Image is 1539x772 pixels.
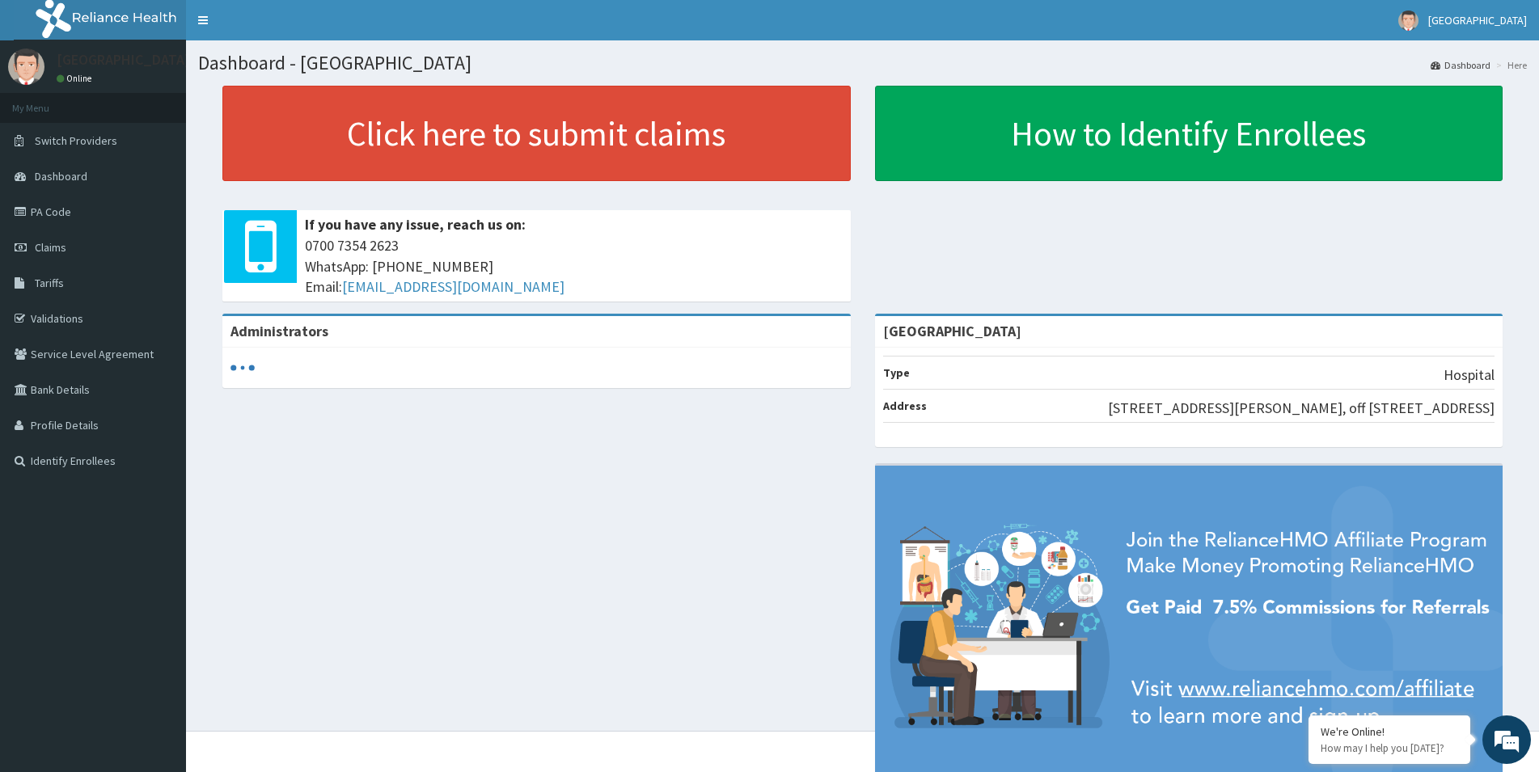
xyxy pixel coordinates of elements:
a: How to Identify Enrollees [875,86,1503,181]
span: [GEOGRAPHIC_DATA] [1428,13,1527,27]
li: Here [1492,58,1527,72]
a: [EMAIL_ADDRESS][DOMAIN_NAME] [342,277,564,296]
span: 0700 7354 2623 WhatsApp: [PHONE_NUMBER] Email: [305,235,843,297]
p: [STREET_ADDRESS][PERSON_NAME], off [STREET_ADDRESS] [1108,398,1495,419]
img: User Image [1398,11,1419,31]
span: Dashboard [35,169,87,184]
p: How may I help you today? [1321,741,1458,755]
span: Tariffs [35,276,64,290]
b: If you have any issue, reach us on: [305,215,526,234]
b: Administrators [230,322,328,340]
b: Type [883,365,910,380]
svg: audio-loading [230,356,255,380]
p: Hospital [1444,365,1495,386]
img: User Image [8,49,44,85]
strong: [GEOGRAPHIC_DATA] [883,322,1021,340]
div: We're Online! [1321,724,1458,739]
p: [GEOGRAPHIC_DATA] [57,53,190,67]
h1: Dashboard - [GEOGRAPHIC_DATA] [198,53,1527,74]
a: Online [57,73,95,84]
span: Switch Providers [35,133,117,148]
a: Dashboard [1431,58,1490,72]
a: Click here to submit claims [222,86,851,181]
span: Claims [35,240,66,255]
b: Address [883,399,927,413]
